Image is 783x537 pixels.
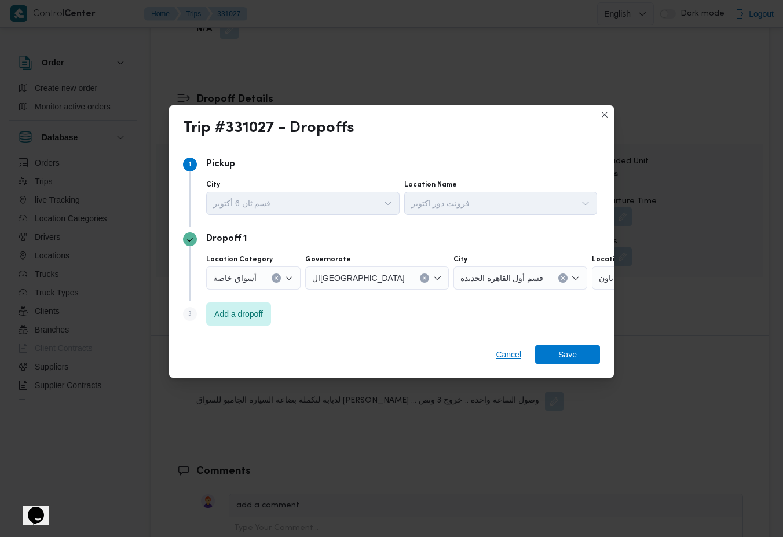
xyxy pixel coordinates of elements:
[404,180,457,189] label: Location Name
[12,491,49,525] iframe: chat widget
[558,345,577,364] span: Save
[433,273,442,283] button: Open list of options
[571,273,580,283] button: Open list of options
[186,236,193,243] svg: Step 2 is complete
[189,161,191,168] span: 1
[213,271,257,284] span: أسواق خاصة
[460,271,544,284] span: قسم أول القاهرة الجديدة
[213,196,270,209] span: قسم ثان 6 أكتوبر
[411,196,470,209] span: فرونت دور اكتوبر
[183,119,354,138] div: Trip #331027 - Dropoffs
[592,255,645,264] label: Location Name
[383,199,393,208] button: Open list of options
[599,271,682,284] span: كارفور ماركت داون تاون
[491,345,526,364] button: Cancel
[188,310,192,317] span: 3
[453,255,467,264] label: City
[206,158,235,171] p: Pickup
[214,307,263,321] span: Add a dropoff
[558,273,568,283] button: Clear input
[206,180,220,189] label: City
[284,273,294,283] button: Open list of options
[206,302,271,326] button: Add a dropoff
[598,108,612,122] button: Closes this modal window
[206,255,273,264] label: Location Category
[305,255,351,264] label: Governorate
[581,199,590,208] button: Open list of options
[272,273,281,283] button: Clear input
[420,273,429,283] button: Clear input
[206,232,247,246] p: Dropoff 1
[535,345,600,364] button: Save
[312,271,405,284] span: ال[GEOGRAPHIC_DATA]
[496,348,521,361] span: Cancel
